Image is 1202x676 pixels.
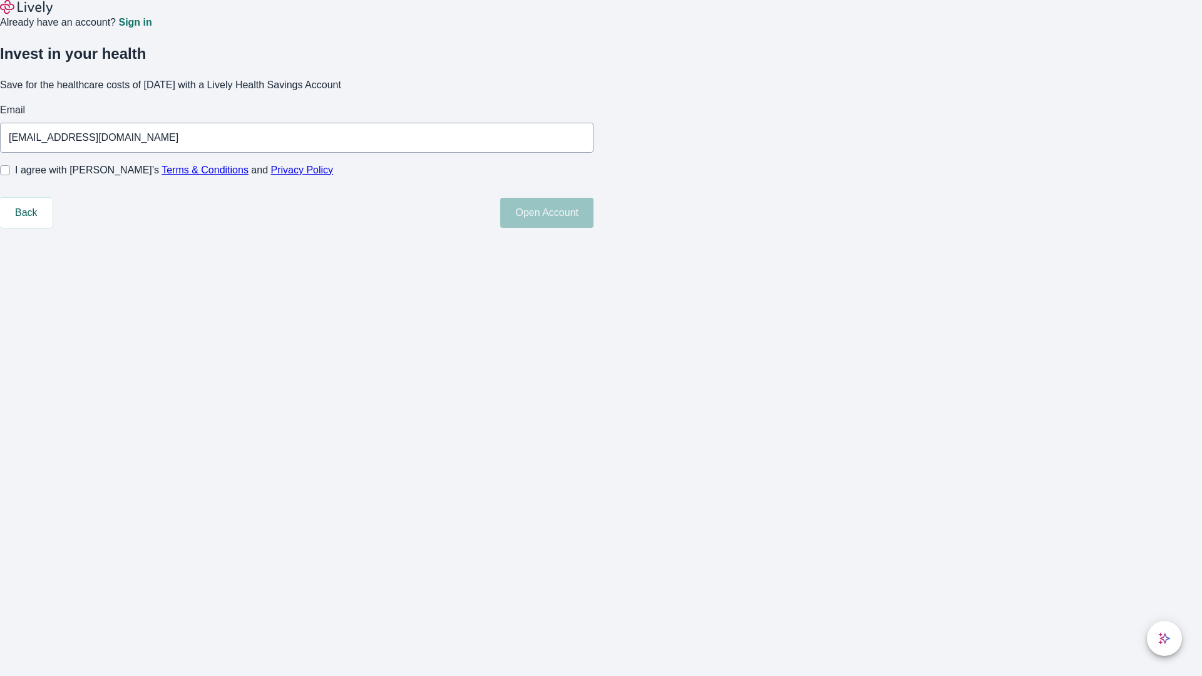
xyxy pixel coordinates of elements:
button: chat [1147,621,1182,656]
span: I agree with [PERSON_NAME]’s and [15,163,333,178]
a: Terms & Conditions [162,165,249,175]
svg: Lively AI Assistant [1158,632,1171,645]
a: Privacy Policy [271,165,334,175]
a: Sign in [118,18,152,28]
